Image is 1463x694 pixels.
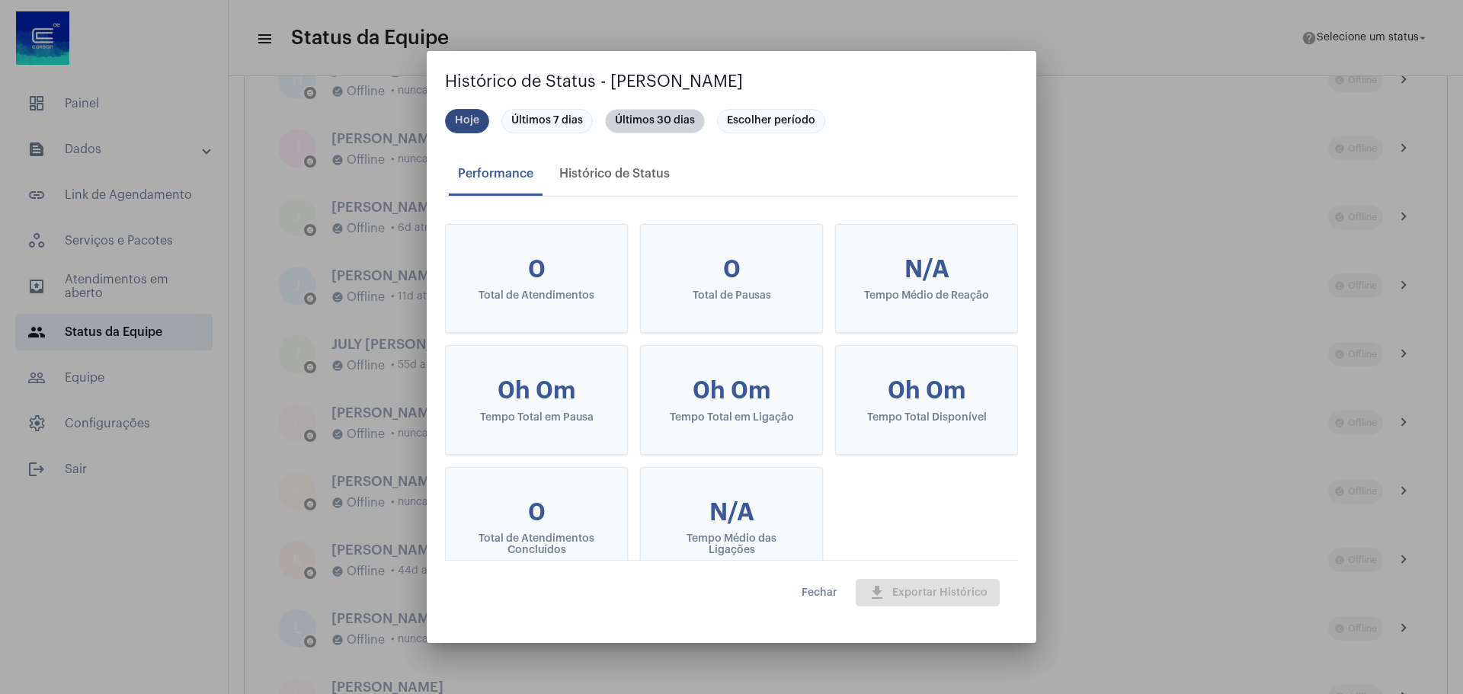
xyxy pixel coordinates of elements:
div: Performance [458,167,533,181]
div: Total de Atendimentos Concluídos [470,533,603,556]
span: Exportar Histórico [868,587,988,598]
div: Total de Pausas [665,290,798,302]
div: 0h 0m [665,376,798,405]
h2: Histórico de Status - [PERSON_NAME] [445,69,1018,94]
div: Tempo Total Disponível [860,412,993,424]
div: Tempo Médio de Reação [860,290,993,302]
span: Fechar [802,587,837,598]
div: N/A [665,498,798,527]
mat-icon: download [868,584,886,602]
mat-chip-list: Seleção de período [445,106,1018,136]
div: Tempo Médio das Ligações [665,533,798,556]
div: 0h 0m [860,376,993,405]
mat-chip: Últimos 30 dias [605,109,705,133]
div: Tempo Total em Ligação [665,412,798,424]
div: 0 [470,255,603,284]
mat-chip: Hoje [445,109,489,133]
div: 0 [665,255,798,284]
div: 0h 0m [470,376,603,405]
mat-chip: Escolher período [717,109,825,133]
button: Fechar [789,579,850,606]
mat-chip: Últimos 7 dias [501,109,593,133]
div: N/A [860,255,993,284]
div: Histórico de Status [559,167,670,181]
div: Total de Atendimentos [470,290,603,302]
div: Tempo Total em Pausa [470,412,603,424]
button: Exportar Histórico [856,579,1000,606]
div: 0 [470,498,603,527]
